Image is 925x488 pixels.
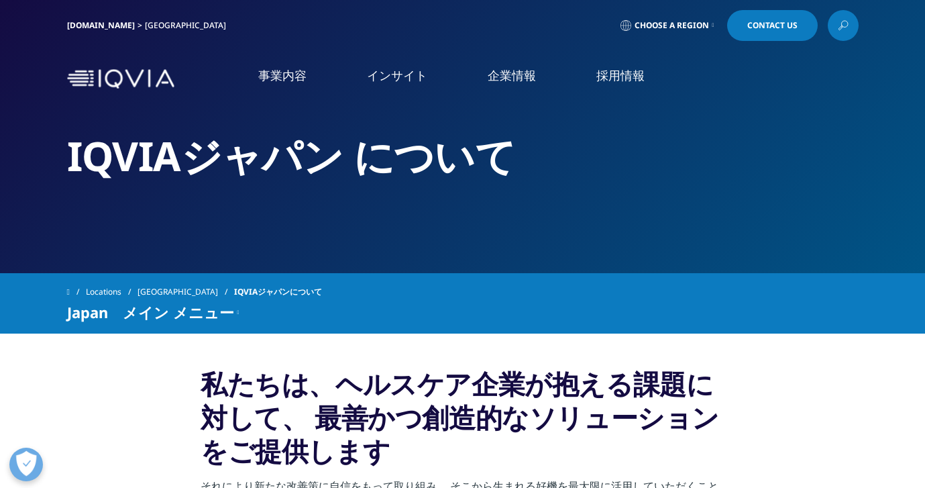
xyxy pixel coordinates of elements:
a: 採用情報 [596,67,645,84]
span: IQVIAジャパンについて [234,280,322,304]
span: Japan メイン メニュー [67,304,234,320]
span: Contact Us [747,21,798,30]
a: 事業内容 [258,67,307,84]
a: [GEOGRAPHIC_DATA] [138,280,234,304]
a: Contact Us [727,10,818,41]
a: [DOMAIN_NAME] [67,19,135,31]
h2: IQVIAジャパン について [67,131,859,181]
a: インサイト [367,67,427,84]
div: [GEOGRAPHIC_DATA] [145,20,231,31]
nav: Primary [180,47,859,111]
a: Locations [86,280,138,304]
span: Choose a Region [635,20,709,31]
button: 優先設定センターを開く [9,448,43,481]
a: 企業情報 [488,67,536,84]
h3: 私たちは、ヘルスケア企業が抱える課題に対して、 最善かつ創造的なソリューションをご提供します [201,367,724,478]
